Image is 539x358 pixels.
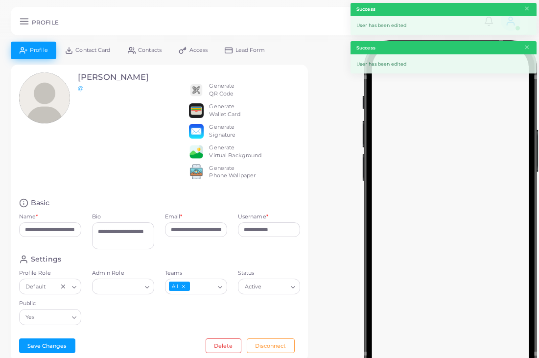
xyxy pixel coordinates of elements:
[30,48,48,53] span: Profile
[92,269,154,277] label: Admin Role
[165,279,227,294] div: Search for option
[24,312,36,323] span: Yes
[238,213,268,221] label: Username
[78,72,149,82] h3: [PERSON_NAME]
[32,19,59,26] h5: PROFILE
[209,144,261,160] div: Generate Virtual Background
[37,312,68,323] input: Search for option
[31,198,50,208] h4: Basic
[189,83,204,97] img: qr2.png
[209,103,240,119] div: Generate Wallet Card
[356,45,375,51] strong: Success
[524,42,530,53] button: Close
[169,282,190,291] span: All
[48,281,57,292] input: Search for option
[96,281,141,292] input: Search for option
[19,309,81,325] div: Search for option
[19,213,38,221] label: Name
[165,213,183,221] label: Email
[351,16,537,35] div: User has been edited
[165,269,227,277] label: Teams
[92,279,154,294] div: Search for option
[19,338,75,353] button: Save Changes
[92,213,154,221] label: Bio
[235,48,265,53] span: Lead Form
[356,6,375,13] strong: Success
[209,165,256,180] div: Generate Phone Wallpaper
[19,300,81,308] label: Public
[189,165,204,179] img: 522fc3d1c3555ff804a1a379a540d0107ed87845162a92721bf5e2ebbcc3ae6c.png
[243,282,263,292] span: Active
[78,85,83,92] a: @
[209,123,235,139] div: Generate Signature
[238,279,300,294] div: Search for option
[247,338,295,353] button: Disconnect
[19,269,81,277] label: Profile Role
[31,255,61,264] h4: Settings
[75,48,110,53] span: Contact Card
[189,48,208,53] span: Access
[191,281,214,292] input: Search for option
[138,48,162,53] span: Contacts
[180,283,187,290] button: Deselect All
[24,282,47,292] span: Default
[189,144,204,159] img: e64e04433dee680bcc62d3a6779a8f701ecaf3be228fb80ea91b313d80e16e10.png
[351,54,537,73] div: User has been edited
[206,338,241,353] button: Delete
[238,269,300,277] label: Status
[264,281,287,292] input: Search for option
[524,3,530,14] button: Close
[60,283,67,290] button: Clear Selected
[189,124,204,139] img: email.png
[209,82,234,98] div: Generate QR Code
[189,103,204,118] img: apple-wallet.png
[19,279,81,294] div: Search for option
